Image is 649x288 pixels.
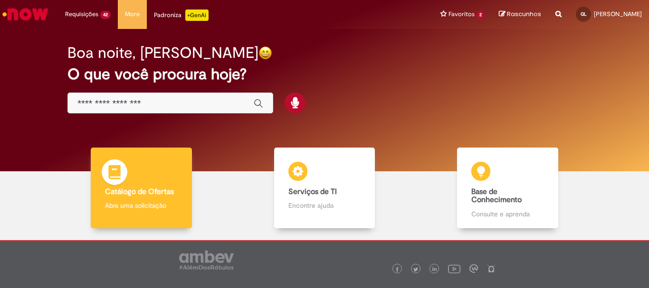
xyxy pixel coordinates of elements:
[449,9,475,19] span: Favoritos
[471,209,544,219] p: Consulte e aprenda
[395,267,400,272] img: logo_footer_facebook.png
[105,201,177,210] p: Abra uma solicitação
[416,148,599,228] a: Base de Conhecimento Consulte e aprenda
[288,187,337,196] b: Serviços de TI
[65,9,98,19] span: Requisições
[499,10,541,19] a: Rascunhos
[258,46,272,60] img: happy-face.png
[288,201,361,210] p: Encontre ajuda
[471,187,522,205] b: Base de Conhecimento
[154,9,209,21] div: Padroniza
[100,11,111,19] span: 42
[581,11,587,17] span: GL
[432,267,437,272] img: logo_footer_linkedin.png
[179,251,234,269] img: logo_footer_ambev_rotulo_gray.png
[125,9,140,19] span: More
[413,267,418,272] img: logo_footer_twitter.png
[185,9,209,21] p: +GenAi
[448,262,460,275] img: logo_footer_youtube.png
[233,148,416,228] a: Serviços de TI Encontre ajuda
[487,264,496,273] img: logo_footer_naosei.png
[105,187,174,196] b: Catálogo de Ofertas
[469,264,478,273] img: logo_footer_workplace.png
[477,11,485,19] span: 2
[1,5,50,24] img: ServiceNow
[67,66,582,83] h2: O que você procura hoje?
[67,45,258,61] h2: Boa noite, [PERSON_NAME]
[594,10,642,18] span: [PERSON_NAME]
[507,9,541,19] span: Rascunhos
[50,148,233,228] a: Catálogo de Ofertas Abra uma solicitação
